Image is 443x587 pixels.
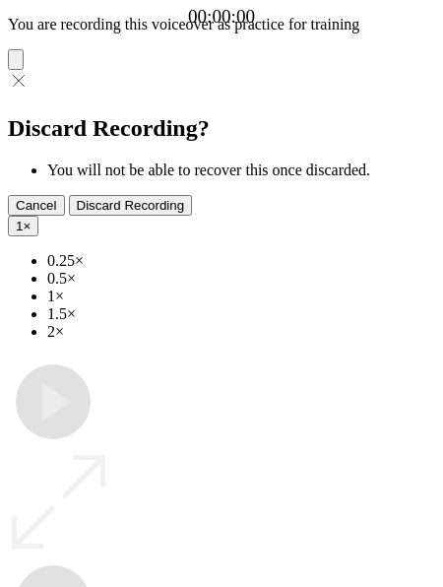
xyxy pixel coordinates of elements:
li: 0.25× [47,252,435,270]
span: 1 [16,219,23,233]
button: Discard Recording [69,195,193,216]
p: You are recording this voiceover as practice for training [8,16,435,33]
li: 2× [47,323,435,341]
button: Cancel [8,195,65,216]
li: 1.5× [47,305,435,323]
button: 1× [8,216,38,236]
h2: Discard Recording? [8,115,435,142]
li: 1× [47,288,435,305]
a: 00:00:00 [188,6,255,28]
li: You will not be able to recover this once discarded. [47,162,435,179]
li: 0.5× [47,270,435,288]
